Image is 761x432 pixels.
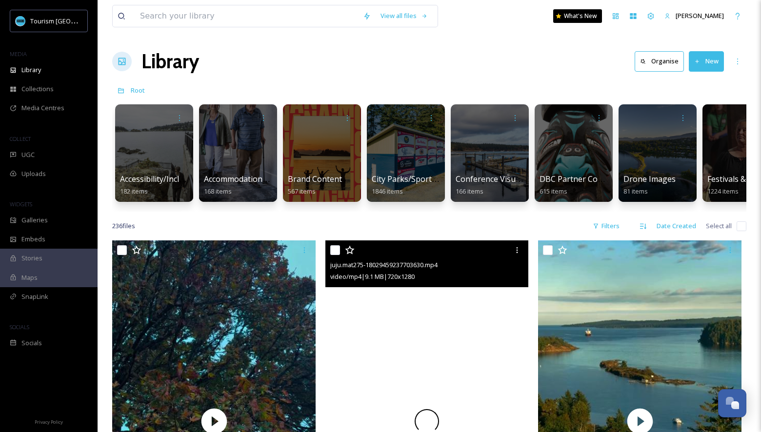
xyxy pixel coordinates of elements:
[540,187,567,196] span: 615 items
[288,174,342,184] span: Brand Content
[120,174,202,184] span: Accessibility/Inclusivity
[21,216,48,225] span: Galleries
[540,175,621,196] a: DBC Partner Contrent615 items
[718,389,746,417] button: Open Chat
[21,273,38,282] span: Maps
[35,415,63,427] a: Privacy Policy
[623,187,648,196] span: 81 items
[21,169,46,178] span: Uploads
[623,175,676,196] a: Drone Images81 items
[30,16,118,25] span: Tourism [GEOGRAPHIC_DATA]
[707,187,739,196] span: 1224 items
[141,47,199,76] a: Library
[456,175,526,196] a: Conference Visuals166 items
[21,150,35,159] span: UGC
[10,135,31,142] span: COLLECT
[553,9,602,23] a: What's New
[131,84,145,96] a: Root
[35,419,63,425] span: Privacy Policy
[120,175,202,196] a: Accessibility/Inclusivity182 items
[21,84,54,94] span: Collections
[204,175,290,196] a: Accommodations by Biz168 items
[660,6,729,25] a: [PERSON_NAME]
[120,187,148,196] span: 182 items
[652,216,701,236] div: Date Created
[131,86,145,95] span: Root
[676,11,724,20] span: [PERSON_NAME]
[623,174,676,184] span: Drone Images
[330,260,438,269] span: juju.mat275-18029459237703630.mp4
[456,174,526,184] span: Conference Visuals
[376,6,433,25] a: View all files
[635,51,684,71] button: Organise
[112,221,135,231] span: 236 file s
[21,292,48,301] span: SnapLink
[10,323,29,331] span: SOCIALS
[21,235,45,244] span: Embeds
[540,174,621,184] span: DBC Partner Contrent
[16,16,25,26] img: tourism_nanaimo_logo.jpeg
[330,272,415,281] span: video/mp4 | 9.1 MB | 720 x 1280
[456,187,483,196] span: 166 items
[588,216,624,236] div: Filters
[372,174,461,184] span: City Parks/Sport Images
[21,254,42,263] span: Stories
[21,103,64,113] span: Media Centres
[372,187,403,196] span: 1846 items
[689,51,724,71] button: New
[10,50,27,58] span: MEDIA
[706,221,732,231] span: Select all
[21,65,41,75] span: Library
[288,187,316,196] span: 567 items
[135,5,358,27] input: Search your library
[204,174,290,184] span: Accommodations by Biz
[10,200,32,208] span: WIDGETS
[372,175,461,196] a: City Parks/Sport Images1846 items
[21,338,42,348] span: Socials
[204,187,232,196] span: 168 items
[288,175,342,196] a: Brand Content567 items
